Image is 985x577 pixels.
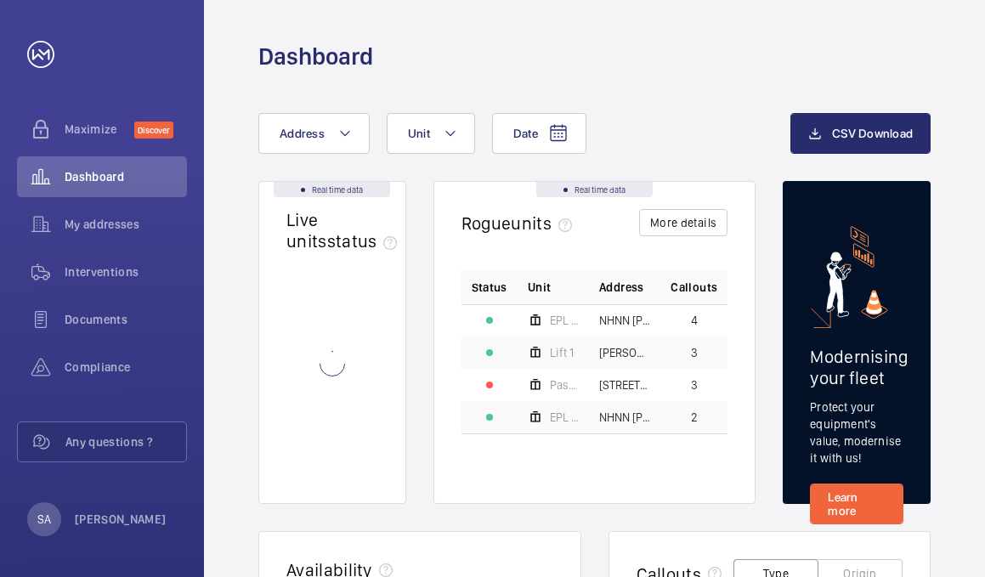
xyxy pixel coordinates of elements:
[691,379,698,391] span: 3
[536,182,653,197] div: Real time data
[599,279,643,296] span: Address
[258,41,373,72] h1: Dashboard
[691,314,698,326] span: 4
[65,216,187,233] span: My addresses
[258,113,370,154] button: Address
[65,311,187,328] span: Documents
[65,121,134,138] span: Maximize
[65,359,187,376] span: Compliance
[639,209,727,236] button: More details
[790,113,931,154] button: CSV Download
[550,411,579,423] span: EPL ChandlerWing Mid 19
[327,230,405,252] span: status
[832,127,913,140] span: CSV Download
[550,314,579,326] span: EPL ChandlerWing LH 20
[65,433,186,450] span: Any questions ?
[65,263,187,280] span: Interventions
[810,346,903,388] h2: Modernising your fleet
[599,411,650,423] span: NHNN [PERSON_NAME] Wing - [GEOGRAPHIC_DATA][PERSON_NAME], [STREET_ADDRESS],
[408,127,430,140] span: Unit
[599,347,650,359] span: [PERSON_NAME][GEOGRAPHIC_DATA] - [GEOGRAPHIC_DATA], [STREET_ADDRESS][PERSON_NAME],
[280,127,325,140] span: Address
[513,127,538,140] span: Date
[472,279,507,296] p: Status
[810,399,903,467] p: Protect your equipment's value, modernise it with us!
[599,314,650,326] span: NHNN [PERSON_NAME] Wing - [GEOGRAPHIC_DATA][PERSON_NAME], [STREET_ADDRESS],
[461,212,579,234] h2: Rogue
[387,113,475,154] button: Unit
[691,347,698,359] span: 3
[511,212,579,234] span: units
[550,379,579,391] span: Passenger Lift
[826,226,888,319] img: marketing-card.svg
[37,511,51,528] p: SA
[75,511,167,528] p: [PERSON_NAME]
[599,379,650,391] span: [STREET_ADDRESS] ([GEOGRAPHIC_DATA]) [STREET_ADDRESS],
[550,347,574,359] span: Lift 1
[671,279,717,296] span: Callouts
[65,168,187,185] span: Dashboard
[134,122,173,139] span: Discover
[810,484,903,524] a: Learn more
[286,209,404,252] h2: Live units
[274,182,390,197] div: Real time data
[691,411,698,423] span: 2
[528,279,551,296] span: Unit
[492,113,586,154] button: Date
